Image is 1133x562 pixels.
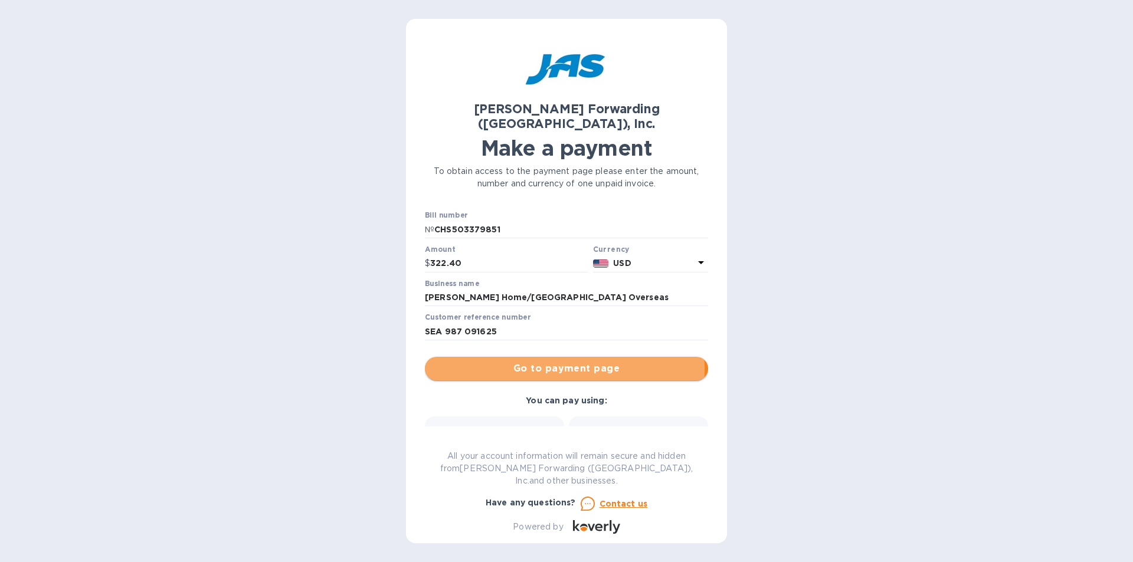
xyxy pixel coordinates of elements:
[434,361,699,376] span: Go to payment page
[430,255,588,272] input: 0.00
[425,323,708,340] input: Enter customer reference number
[486,498,576,507] b: Have any questions?
[613,258,631,268] b: USD
[425,280,479,287] label: Business name
[425,136,708,160] h1: Make a payment
[434,221,708,238] input: Enter bill number
[425,257,430,270] p: $
[474,101,660,131] b: [PERSON_NAME] Forwarding ([GEOGRAPHIC_DATA]), Inc.
[526,396,607,405] b: You can pay using:
[425,246,455,253] label: Amount
[593,245,630,254] b: Currency
[425,224,434,236] p: №
[425,314,531,321] label: Customer reference number
[593,259,609,268] img: USD
[425,165,708,190] p: To obtain access to the payment page please enter the amount, number and currency of one unpaid i...
[425,289,708,307] input: Enter business name
[600,499,648,508] u: Contact us
[425,450,708,487] p: All your account information will remain secure and hidden from [PERSON_NAME] Forwarding ([GEOGRA...
[425,212,467,219] label: Bill number
[425,357,708,380] button: Go to payment page
[513,521,563,533] p: Powered by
